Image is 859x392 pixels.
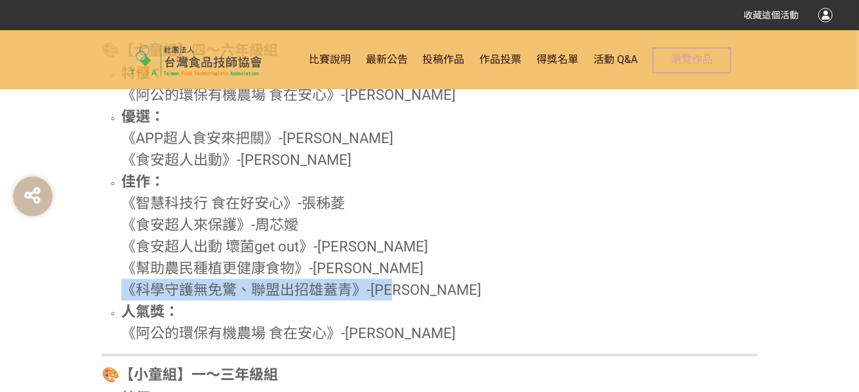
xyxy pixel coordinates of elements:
[423,30,465,89] a: 投稿作品
[121,152,351,168] span: 《食安超人出動》-[PERSON_NAME]
[744,10,799,20] span: 收藏這個活動
[121,325,456,341] span: 《阿公的環保有機農場 食在安心》-[PERSON_NAME]
[121,282,481,298] span: 《科學守護無免驚、聯盟出招雄蓋青》-[PERSON_NAME]
[121,130,393,146] span: 《APP超人食安來把關》-[PERSON_NAME]
[536,30,578,89] a: 得獎名單
[128,44,264,77] img: 第二屆食安(兒童)繪畫競賽
[121,238,428,255] span: 《食安超人出動 壞菌get out》-[PERSON_NAME]
[121,195,345,211] span: 《智慧科技行 食在好安心》-張秭菱
[366,30,408,89] a: 最新公告
[121,173,165,190] strong: 佳作：
[121,108,165,125] strong: 優選：
[121,217,298,233] span: 《食安超人來保護》-周芯嬡
[121,260,424,276] span: 《幫助農民種植更健康食物》-[PERSON_NAME]
[479,53,521,66] span: 作品投票
[652,47,731,74] a: 瀏覽作品
[593,53,637,66] span: 活動 Q&A
[593,30,637,89] a: 活動 Q&A
[121,87,456,103] span: 《阿公的環保有機農場 食在安心》-[PERSON_NAME]
[366,53,408,66] span: 最新公告
[102,366,278,383] strong: 🎨【小童組】一～三年級組
[423,53,465,66] span: 投稿作品
[309,30,351,89] a: 比賽說明
[309,53,351,66] span: 比賽說明
[479,30,521,89] a: 作品投票
[671,53,713,66] span: 瀏覽作品
[536,53,578,66] span: 得獎名單
[121,303,179,320] strong: 人氣獎：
